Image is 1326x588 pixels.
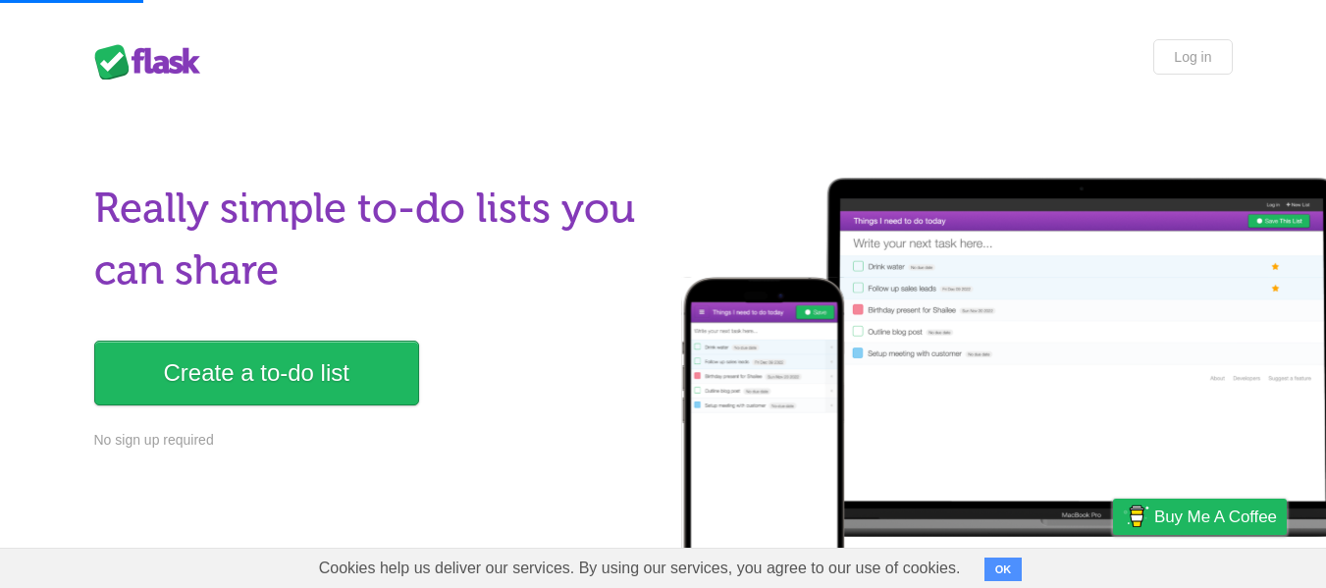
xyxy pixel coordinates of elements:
[94,430,652,451] p: No sign up required
[1113,499,1287,535] a: Buy me a coffee
[94,178,652,301] h1: Really simple to-do lists you can share
[1123,500,1149,533] img: Buy me a coffee
[984,558,1023,581] button: OK
[1153,39,1232,75] a: Log in
[299,549,981,588] span: Cookies help us deliver our services. By using our services, you agree to our use of cookies.
[1154,500,1277,534] span: Buy me a coffee
[94,44,212,80] div: Flask Lists
[94,341,419,405] a: Create a to-do list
